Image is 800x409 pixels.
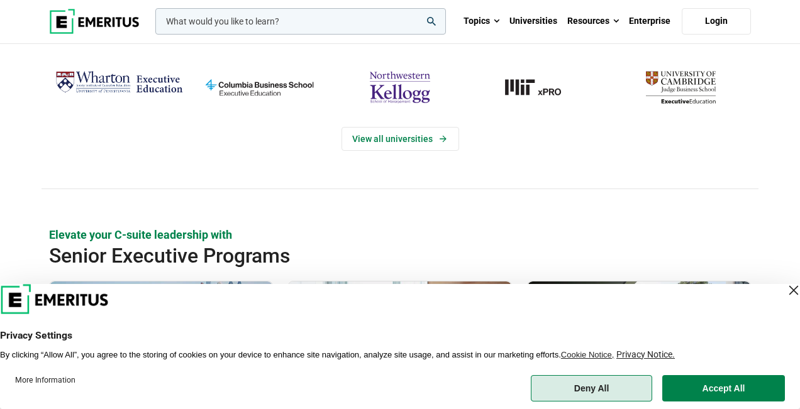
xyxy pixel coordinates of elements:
img: columbia-business-school [196,67,323,108]
img: northwestern-kellogg [336,67,464,108]
p: Elevate your C-suite leadership with [49,227,751,243]
a: MIT-xPRO [477,67,604,108]
img: MIT xPRO [477,67,604,108]
a: Login [682,8,751,35]
img: cambridge-judge-business-school [617,67,745,108]
img: Global C-Suite Program | Online Leadership Course [50,281,272,407]
img: Chief Strategy Officer (CSO) Programme | Online Leadership Course [528,281,750,407]
a: View Universities [342,127,459,151]
img: Chief Financial Officer Program | Online Finance Course [289,281,511,407]
img: Wharton Executive Education [55,67,183,98]
input: woocommerce-product-search-field-0 [155,8,446,35]
h2: Senior Executive Programs [49,243,681,268]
